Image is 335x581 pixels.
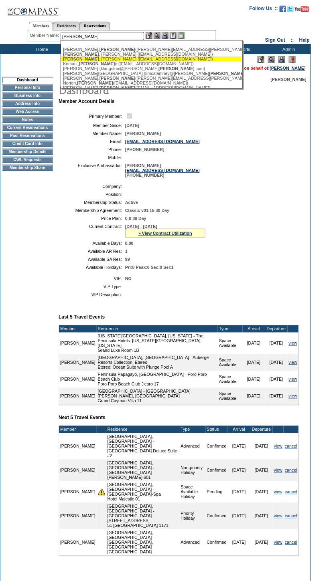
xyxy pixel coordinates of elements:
[285,540,297,545] a: cancel
[63,56,240,61] div: , [PERSON_NAME] ([EMAIL_ADDRESS][DOMAIN_NAME])
[250,5,278,14] td: Follow Us ::
[265,325,288,333] td: Departure
[2,101,53,107] td: Address Info
[62,216,122,221] td: Price Plan:
[59,371,97,388] td: [PERSON_NAME]
[291,37,294,43] span: ::
[62,249,122,254] td: Available AR Res:
[206,529,228,556] td: Confirmed
[59,426,97,433] td: Member
[158,66,194,71] span: [PERSON_NAME]
[59,529,97,556] td: [PERSON_NAME]
[63,81,240,85] div: Norton, ([EMAIL_ADDRESS][DOMAIN_NAME])
[63,61,240,66] div: Koman , e ([EMAIL_ADDRESS][DOMAIN_NAME])
[125,163,200,178] span: [PERSON_NAME] [PHONE_NUMBER]
[79,61,115,66] span: [PERSON_NAME]
[274,468,282,473] a: view
[62,192,122,197] td: Position:
[228,481,250,503] td: [DATE]
[59,460,97,481] td: [PERSON_NAME]
[63,47,240,52] div: [PERSON_NAME], ([PERSON_NAME][EMAIL_ADDRESS][PERSON_NAME][DOMAIN_NAME])
[63,71,240,76] div: [PERSON_NAME][GEOGRAPHIC_DATA] (kmcatamney@[PERSON_NAME] .com)
[206,426,228,433] td: Status
[63,52,240,56] div: , [PERSON_NAME] ([EMAIL_ADDRESS][DOMAIN_NAME])
[99,85,135,90] span: [PERSON_NAME]
[243,371,265,388] td: [DATE]
[274,444,282,449] a: view
[243,333,265,354] td: [DATE]
[206,460,228,481] td: Confirmed
[2,85,53,91] td: Personal Info
[179,529,205,556] td: Advanced
[289,394,297,399] a: view
[258,56,264,63] img: Edit Mode
[265,371,288,388] td: [DATE]
[179,426,205,433] td: Type
[209,71,245,76] span: [PERSON_NAME]
[179,481,205,503] td: Space Available Holiday
[18,44,64,54] td: Home
[97,333,218,354] td: [US_STATE][GEOGRAPHIC_DATA], [US_STATE] - The Peninsula Hotels: [US_STATE][GEOGRAPHIC_DATA], [US_...
[62,257,122,262] td: Available SA Res:
[106,433,180,460] td: [GEOGRAPHIC_DATA], [GEOGRAPHIC_DATA] - [GEOGRAPHIC_DATA] [GEOGRAPHIC_DATA] Deluxe Suite #2
[125,200,138,205] span: Active
[178,32,185,39] img: b_calculator.gif
[243,325,265,333] td: Arrival
[268,56,275,63] img: View Mode
[218,354,243,371] td: Space Available
[125,257,130,262] span: 99
[2,141,53,147] td: Credit Card Info
[228,426,250,433] td: Arrival
[106,460,180,481] td: [GEOGRAPHIC_DATA], [GEOGRAPHIC_DATA] - [GEOGRAPHIC_DATA] [PERSON_NAME] 601
[299,37,310,43] a: Help
[2,157,53,163] td: CWL Requests
[63,56,99,61] span: [PERSON_NAME]
[80,22,110,30] a: Reservations
[250,433,273,460] td: [DATE]
[58,82,219,98] img: pgTtlDashboard.gif
[59,315,105,320] b: Last 5 Travel Events
[250,426,273,433] td: Departure
[99,47,135,52] span: [PERSON_NAME]
[265,354,288,371] td: [DATE]
[2,77,53,83] td: Dashboard
[289,360,297,365] a: view
[280,6,286,12] img: Become our fan on Facebook
[265,37,285,43] a: Sign Out
[289,56,296,63] img: Log Concern/Member Elevation
[243,388,265,405] td: [DATE]
[29,22,53,30] a: Members
[125,139,200,144] a: [EMAIL_ADDRESS][DOMAIN_NAME]
[295,6,309,12] img: Subscribe to our YouTube Channel
[285,444,297,449] a: cancel
[77,81,113,85] span: [PERSON_NAME]
[59,481,97,503] td: [PERSON_NAME]
[2,125,53,131] td: Current Reservations
[270,66,306,71] a: [PERSON_NAME]
[59,354,97,371] td: [PERSON_NAME]
[62,123,122,128] td: Member Since:
[2,149,53,155] td: Membership Details
[250,481,273,503] td: [DATE]
[287,6,294,12] img: Follow us on Twitter
[59,388,97,405] td: [PERSON_NAME]
[62,241,122,246] td: Available Days:
[63,66,240,71] div: [PERSON_NAME] (klangston@[PERSON_NAME] .com)
[287,8,294,13] a: Follow us on Twitter
[59,433,97,460] td: [PERSON_NAME]
[97,371,218,388] td: Peninsula Papagayo, [GEOGRAPHIC_DATA] - Poro Poro Beach Club Poro Poro Beach Club Jicaro 17
[97,388,218,405] td: [GEOGRAPHIC_DATA] - [GEOGRAPHIC_DATA][PERSON_NAME], [GEOGRAPHIC_DATA] Grand Cayman Villa 11
[206,503,228,529] td: Confirmed
[289,377,297,382] a: view
[2,133,53,139] td: Past Reservations
[218,325,243,333] td: Type
[285,468,297,473] a: cancel
[2,93,53,99] td: Business Info
[98,488,105,496] img: There are insufficient days and/or tokens to cover this reservation
[30,32,61,39] div: Member Name:
[62,208,122,213] td: Membership Agreement:
[218,388,243,405] td: Space Available
[97,354,218,371] td: [GEOGRAPHIC_DATA], [GEOGRAPHIC_DATA] - Auberge Resorts Collection: Etereo Etereo: Ocean Suite wit...
[274,514,282,518] a: view
[63,76,240,81] div: [PERSON_NAME], ([PERSON_NAME][EMAIL_ADDRESS][PERSON_NAME][DOMAIN_NAME])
